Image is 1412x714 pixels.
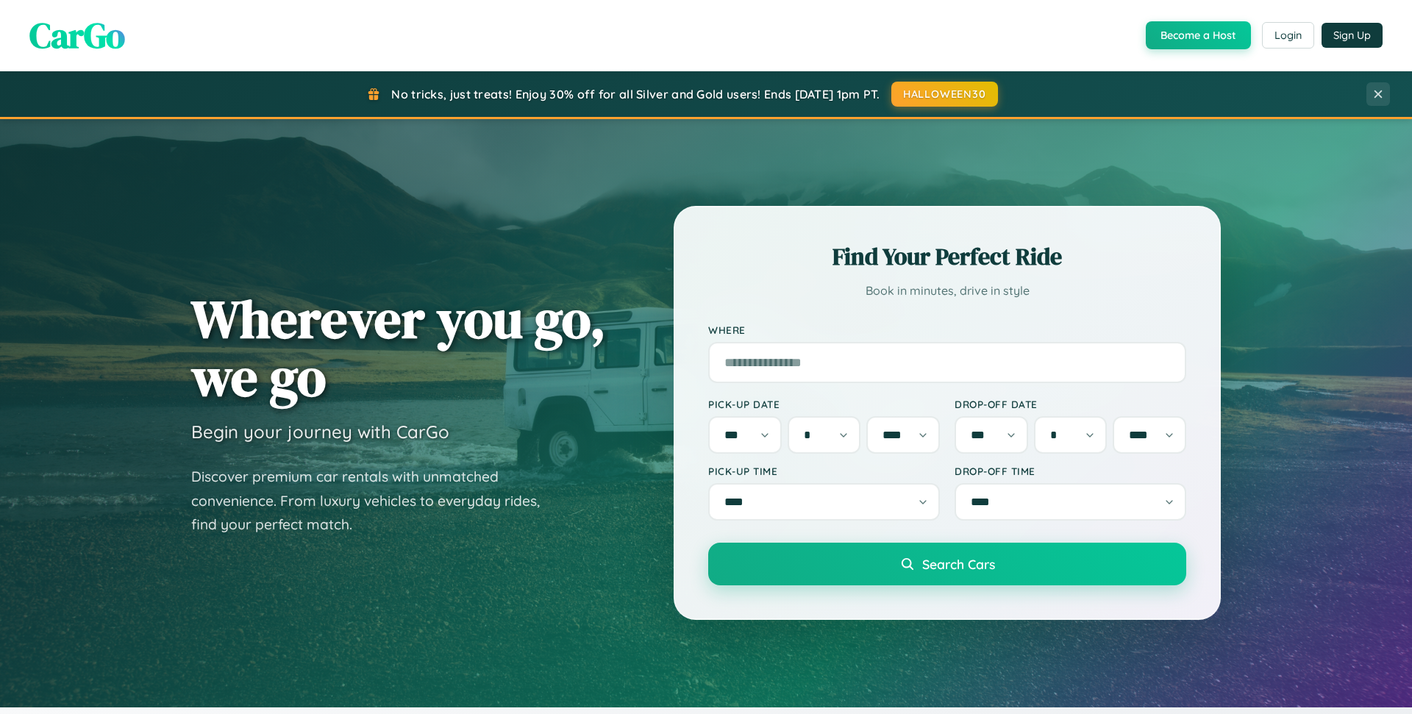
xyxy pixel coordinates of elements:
[922,556,995,572] span: Search Cars
[708,398,940,410] label: Pick-up Date
[891,82,998,107] button: HALLOWEEN30
[955,398,1186,410] label: Drop-off Date
[955,465,1186,477] label: Drop-off Time
[1322,23,1383,48] button: Sign Up
[29,11,125,60] span: CarGo
[708,324,1186,336] label: Where
[708,543,1186,585] button: Search Cars
[391,87,880,101] span: No tricks, just treats! Enjoy 30% off for all Silver and Gold users! Ends [DATE] 1pm PT.
[191,465,559,537] p: Discover premium car rentals with unmatched convenience. From luxury vehicles to everyday rides, ...
[191,290,606,406] h1: Wherever you go, we go
[708,465,940,477] label: Pick-up Time
[1262,22,1314,49] button: Login
[1146,21,1251,49] button: Become a Host
[191,421,449,443] h3: Begin your journey with CarGo
[708,240,1186,273] h2: Find Your Perfect Ride
[708,280,1186,301] p: Book in minutes, drive in style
